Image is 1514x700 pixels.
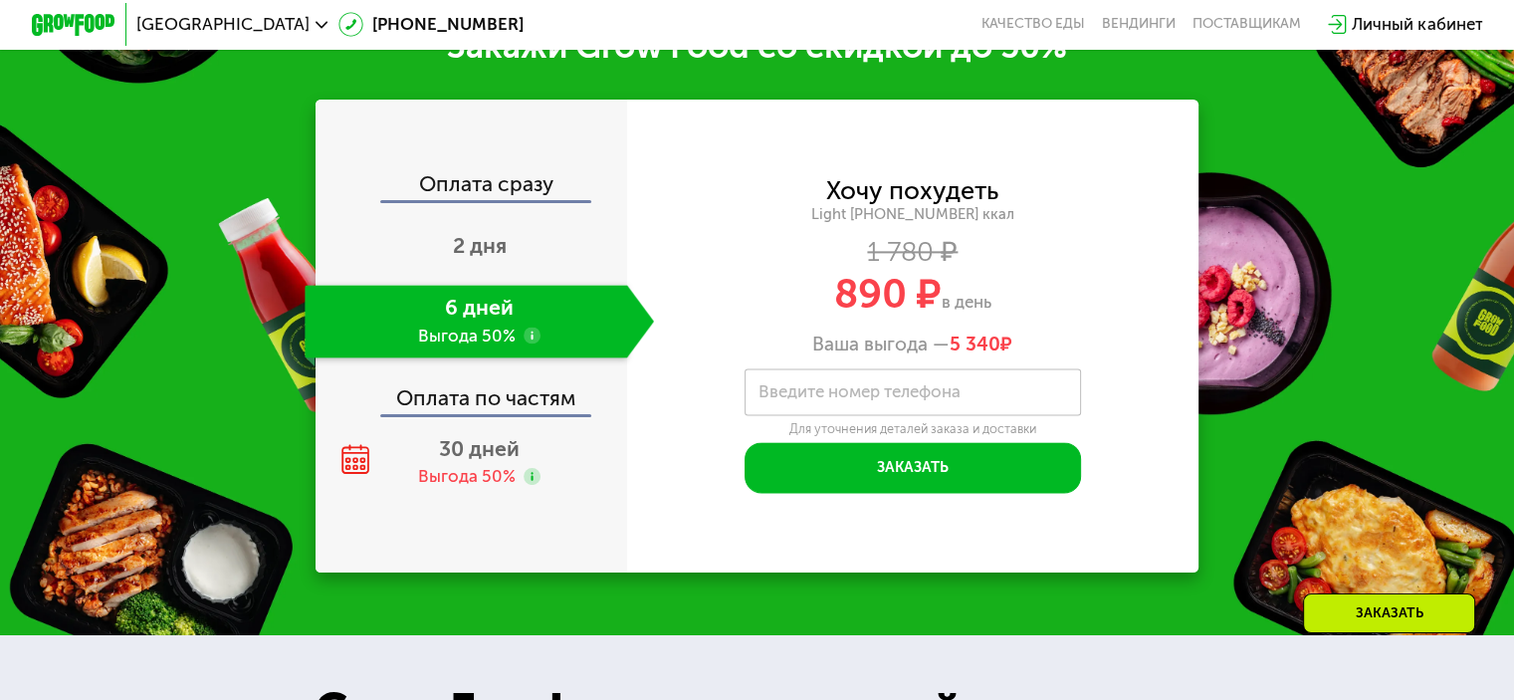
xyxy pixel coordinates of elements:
span: в день [942,292,991,312]
span: 2 дня [453,233,507,258]
span: 30 дней [439,436,520,461]
label: Введите номер телефона [758,386,961,398]
div: Для уточнения деталей заказа и доставки [745,421,1081,437]
div: Оплата сразу [318,173,627,200]
span: [GEOGRAPHIC_DATA] [136,16,310,33]
div: Light [PHONE_NUMBER] ккал [627,205,1199,224]
div: поставщикам [1192,16,1301,33]
div: Заказать [1303,593,1475,633]
a: [PHONE_NUMBER] [338,12,524,37]
a: Качество еды [981,16,1085,33]
div: Ваша выгода — [627,333,1199,355]
div: Выгода 50% [418,465,516,488]
span: 890 ₽ [834,270,942,318]
button: Заказать [745,442,1081,493]
a: Вендинги [1102,16,1176,33]
span: ₽ [950,333,1012,355]
div: Личный кабинет [1352,12,1482,37]
div: Хочу похудеть [826,179,998,202]
div: Оплата по частям [318,366,627,415]
div: 1 780 ₽ [627,240,1199,263]
span: 5 340 [950,333,1000,355]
